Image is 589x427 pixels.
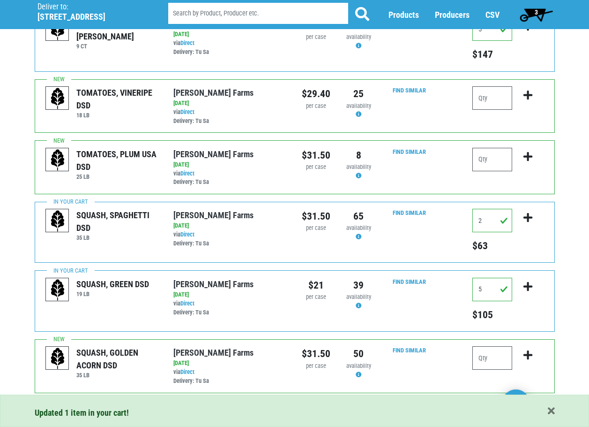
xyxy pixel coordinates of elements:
[180,300,194,307] a: Direct
[344,346,373,361] div: 50
[173,239,287,248] div: Delivery: Tu Sa
[302,163,330,172] div: per case
[344,86,373,101] div: 25
[302,102,330,111] div: per case
[173,178,287,187] div: Delivery: Tu Sa
[515,5,557,24] a: 3
[302,148,330,163] div: $31.50
[46,347,69,370] img: placeholder-variety-43d6402dacf2d531de610a020419775a.svg
[302,209,330,224] div: $31.50
[173,99,287,108] div: [DATE]
[346,224,371,231] span: availability
[180,108,194,115] a: Direct
[173,299,287,317] div: via
[472,17,512,41] input: Qty
[173,169,287,187] div: via
[472,209,512,232] input: Qty
[346,293,371,300] span: availability
[344,224,373,242] div: Availability may be subject to change.
[173,88,253,98] a: [PERSON_NAME] Farms
[173,39,287,57] div: via
[344,33,373,51] div: Availability may be subject to change.
[393,87,426,94] a: Find Similar
[37,2,144,12] p: Deliver to:
[76,148,159,173] div: TOMATOES, PLUM USA DSD
[76,43,159,50] h6: 9 CT
[393,209,426,216] a: Find Similar
[76,17,159,43] div: CAULIFLOWER - [PERSON_NAME]
[302,362,330,371] div: per case
[180,368,194,375] a: Direct
[485,10,500,20] a: CSV
[472,148,512,171] input: Qty
[46,18,69,41] img: placeholder-variety-43d6402dacf2d531de610a020419775a.svg
[173,30,287,39] div: [DATE]
[344,148,373,163] div: 8
[344,293,373,311] div: Availability may be subject to change.
[76,278,149,290] div: SQUASH, GREEN DSD
[173,230,287,248] div: via
[76,290,149,297] h6: 19 LB
[173,149,253,159] a: [PERSON_NAME] Farms
[472,278,512,301] input: Qty
[472,86,512,110] input: Qty
[46,87,69,110] img: placeholder-variety-43d6402dacf2d531de610a020419775a.svg
[388,10,419,20] a: Products
[302,224,330,233] div: per case
[37,12,144,22] h5: [STREET_ADDRESS]
[346,362,371,369] span: availability
[76,346,159,372] div: SQUASH, GOLDEN ACORN DSD
[472,48,512,61] h5: Total price
[180,170,194,177] a: Direct
[46,209,69,233] img: placeholder-variety-43d6402dacf2d531de610a020419775a.svg
[344,209,373,224] div: 65
[173,368,287,386] div: via
[76,173,159,180] h6: 25 LB
[76,86,159,112] div: TOMATOES, VINERIPE DSD
[173,210,253,220] a: [PERSON_NAME] Farms
[346,33,371,40] span: availability
[472,309,512,321] h5: Total price
[76,372,159,379] h6: 35 LB
[173,308,287,317] div: Delivery: Tu Sa
[173,290,287,299] div: [DATE]
[180,231,194,238] a: Direct
[472,240,512,252] h5: Total price
[173,359,287,368] div: [DATE]
[173,108,287,126] div: via
[346,163,371,170] span: availability
[302,293,330,302] div: per case
[535,8,538,16] span: 3
[173,221,287,230] div: [DATE]
[393,347,426,354] a: Find Similar
[173,160,287,169] div: [DATE]
[302,86,330,101] div: $29.40
[472,346,512,370] input: Qty
[46,278,69,302] img: placeholder-variety-43d6402dacf2d531de610a020419775a.svg
[35,406,555,419] div: Updated 1 item in your cart!
[76,234,159,241] h6: 35 LB
[76,112,159,119] h6: 18 LB
[168,3,348,24] input: Search by Product, Producer etc.
[302,346,330,361] div: $31.50
[173,48,287,57] div: Delivery: Tu Sa
[344,278,373,293] div: 39
[346,102,371,109] span: availability
[435,10,470,20] a: Producers
[180,39,194,46] a: Direct
[173,348,253,358] a: [PERSON_NAME] Farms
[46,148,69,172] img: placeholder-variety-43d6402dacf2d531de610a020419775a.svg
[393,148,426,155] a: Find Similar
[302,278,330,293] div: $21
[173,279,253,289] a: [PERSON_NAME] Farms
[393,278,426,285] a: Find Similar
[76,209,159,234] div: SQUASH, SPAGHETTI DSD
[173,117,287,126] div: Delivery: Tu Sa
[173,377,287,386] div: Delivery: Tu Sa
[302,33,330,42] div: per case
